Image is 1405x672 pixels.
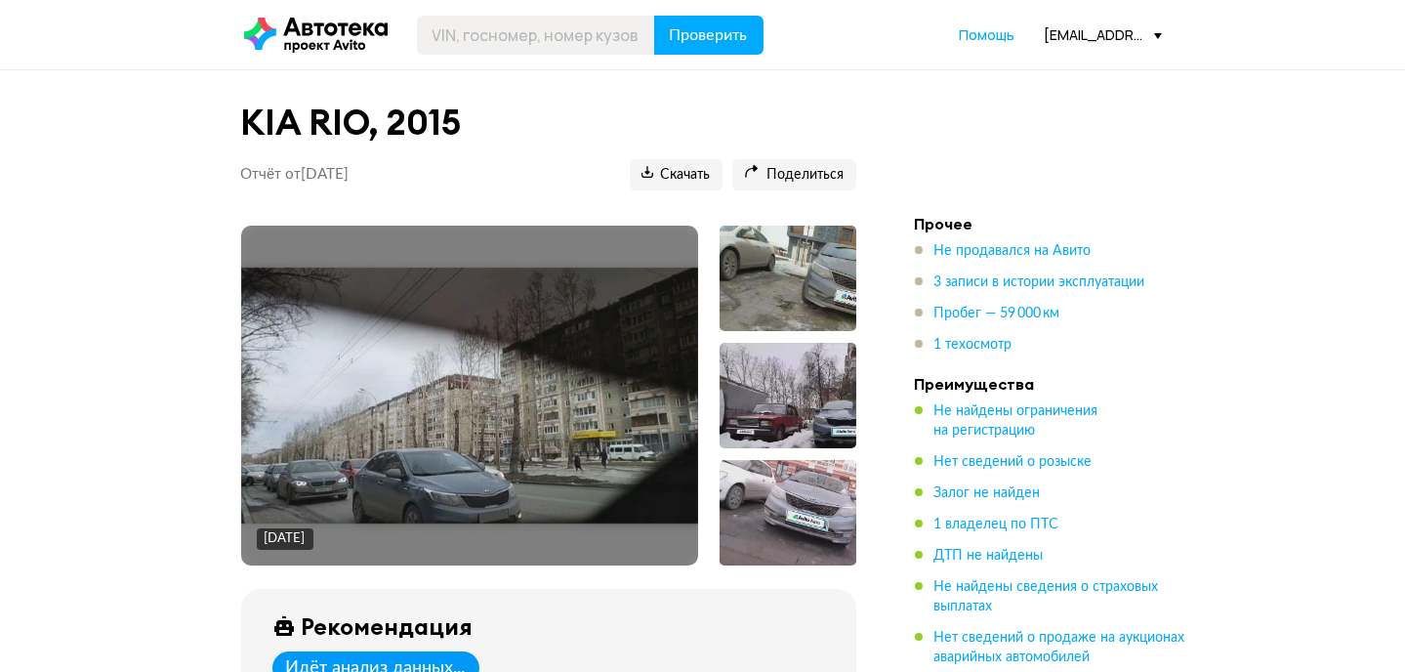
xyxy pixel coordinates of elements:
span: Не продавался на Авито [934,244,1092,258]
span: 1 техосмотр [934,338,1012,352]
span: Проверить [670,27,748,43]
span: Пробег — 59 000 км [934,307,1060,320]
span: 3 записи в истории эксплуатации [934,275,1145,289]
span: Помощь [960,25,1015,44]
span: Нет сведений о продаже на аукционах аварийных автомобилей [934,631,1185,664]
div: [EMAIL_ADDRESS][DOMAIN_NAME] [1045,25,1162,44]
span: 1 владелец по ПТС [934,518,1059,531]
button: Скачать [630,159,723,190]
button: Поделиться [732,159,856,190]
span: Залог не найден [934,486,1041,500]
button: Проверить [654,16,764,55]
span: Не найдены ограничения на регистрацию [934,404,1098,438]
h1: KIA RIO, 2015 [241,102,856,144]
input: VIN, госномер, номер кузова [417,16,655,55]
span: Поделиться [744,166,845,185]
span: Нет сведений о розыске [934,455,1093,469]
span: Скачать [641,166,711,185]
h4: Преимущества [915,374,1188,394]
p: Отчёт от [DATE] [241,165,350,185]
h4: Прочее [915,214,1188,233]
a: Помощь [960,25,1015,45]
img: Main car [241,268,698,525]
span: Не найдены сведения о страховых выплатах [934,580,1159,613]
div: [DATE] [265,530,306,548]
span: ДТП не найдены [934,549,1044,563]
div: Рекомендация [302,612,474,640]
